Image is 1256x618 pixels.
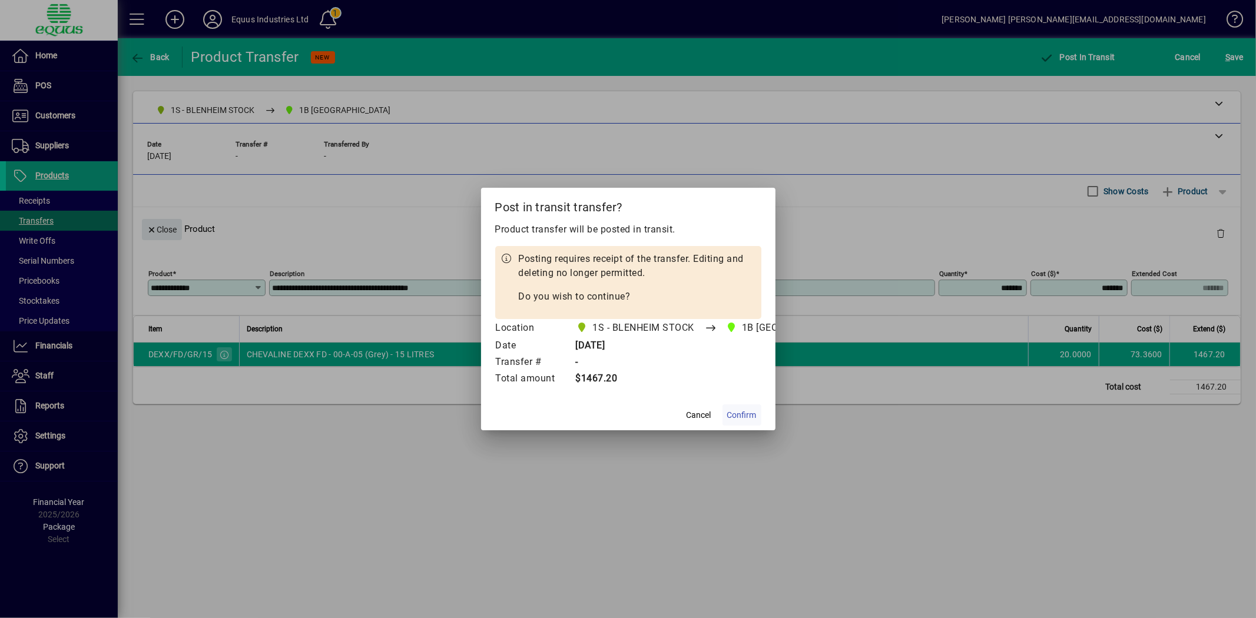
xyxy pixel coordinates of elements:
[495,222,761,237] p: Product transfer will be posted in transit.
[723,320,855,336] span: 1B BLENHEIM
[519,252,755,280] p: Posting requires receipt of the transfer. Editing and deleting no longer permitted.
[481,188,776,222] h2: Post in transit transfer?
[574,320,700,336] span: 1S - BLENHEIM STOCK
[680,404,718,426] button: Cancel
[727,409,757,421] span: Confirm
[567,354,873,371] td: -
[687,409,711,421] span: Cancel
[495,319,567,338] td: Location
[495,371,567,387] td: Total amount
[519,290,755,304] p: Do you wish to continue?
[567,338,873,354] td: [DATE]
[593,321,695,335] span: 1S - BLENHEIM STOCK
[567,371,873,387] td: $1467.20
[742,321,850,335] span: 1B [GEOGRAPHIC_DATA]
[495,338,567,354] td: Date
[495,354,567,371] td: Transfer #
[723,404,761,426] button: Confirm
